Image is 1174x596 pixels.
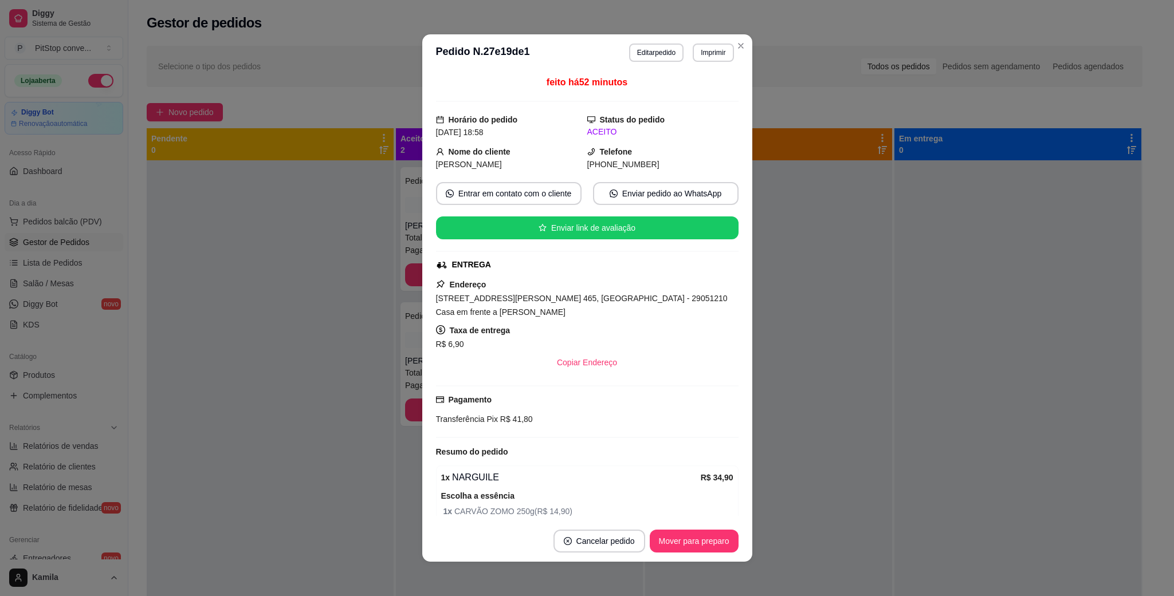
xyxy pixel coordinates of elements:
[436,396,444,404] span: credit-card
[441,491,515,500] strong: Escolha a essência
[441,473,450,482] strong: 1 x
[436,294,728,317] span: [STREET_ADDRESS][PERSON_NAME] 465, [GEOGRAPHIC_DATA] - 29051210 Casa em frente a [PERSON_NAME]
[701,473,733,482] strong: R$ 34,90
[436,340,464,349] span: R$ 6,90
[436,447,508,456] strong: Resumo do pedido
[449,147,511,156] strong: Nome do cliente
[553,530,645,552] button: close-circleCancelar pedido
[629,44,684,62] button: Editarpedido
[732,37,750,55] button: Close
[450,280,486,289] strong: Endereço
[436,160,502,169] span: [PERSON_NAME]
[449,115,518,124] strong: Horário do pedido
[443,507,454,516] strong: 1 x
[452,259,491,271] div: ENTREGA
[436,182,582,205] button: whats-appEntrar em contato com o cliente
[587,160,659,169] span: [PHONE_NUMBER]
[436,148,444,156] span: user
[436,116,444,124] span: calendar
[539,224,547,232] span: star
[650,530,739,552] button: Mover para preparo
[436,279,445,289] span: pushpin
[547,77,627,87] span: feito há 52 minutos
[548,351,626,374] button: Copiar Endereço
[443,505,733,518] span: CARVÃO ZOMO 250g ( R$ 14,90 )
[600,147,633,156] strong: Telefone
[450,326,511,335] strong: Taxa de entrega
[693,44,733,62] button: Imprimir
[436,44,530,62] h3: Pedido N. 27e19de1
[436,325,445,334] span: dollar
[587,148,595,156] span: phone
[436,216,739,239] button: starEnviar link de avaliação
[436,415,498,424] span: Transferência Pix
[446,190,454,198] span: whats-app
[498,415,533,424] span: R$ 41,80
[436,128,484,137] span: [DATE] 18:58
[587,126,739,138] div: ACEITO
[564,537,572,545] span: close-circle
[600,115,665,124] strong: Status do pedido
[587,116,595,124] span: desktop
[441,471,701,484] div: NARGUILE
[449,395,492,404] strong: Pagamento
[593,182,739,205] button: whats-appEnviar pedido ao WhatsApp
[610,190,618,198] span: whats-app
